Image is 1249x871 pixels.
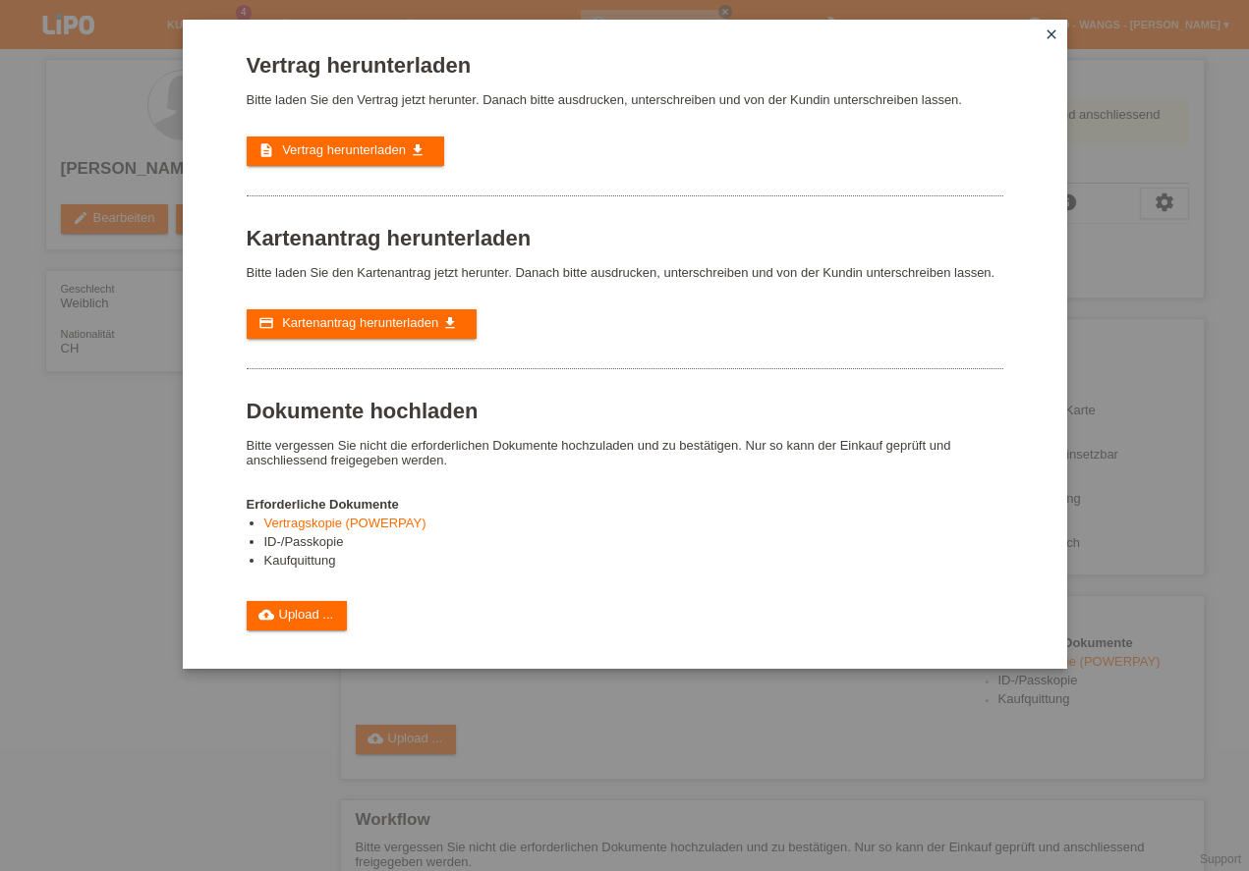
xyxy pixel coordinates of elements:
[247,438,1003,467] p: Bitte vergessen Sie nicht die erforderlichen Dokumente hochzuladen und zu bestätigen. Nur so kann...
[247,136,444,166] a: description Vertrag herunterladen get_app
[282,315,438,330] span: Kartenantrag herunterladen
[247,309,477,339] a: credit_card Kartenantrag herunterladen get_app
[247,497,1003,512] h4: Erforderliche Dokumente
[247,226,1003,250] h1: Kartenantrag herunterladen
[1039,25,1064,47] a: close
[247,265,1003,280] p: Bitte laden Sie den Kartenantrag jetzt herunter. Danach bitte ausdrucken, unterschreiben und von ...
[247,53,1003,78] h1: Vertrag herunterladen
[264,516,426,530] a: Vertragskopie (POWERPAY)
[247,601,348,630] a: cloud_uploadUpload ...
[442,315,458,331] i: get_app
[258,142,274,158] i: description
[258,607,274,623] i: cloud_upload
[264,553,1003,572] li: Kaufquittung
[247,399,1003,423] h1: Dokumente hochladen
[247,92,1003,107] p: Bitte laden Sie den Vertrag jetzt herunter. Danach bitte ausdrucken, unterschreiben und von der K...
[282,142,406,157] span: Vertrag herunterladen
[410,142,426,158] i: get_app
[1044,27,1059,42] i: close
[258,315,274,331] i: credit_card
[264,534,1003,553] li: ID-/Passkopie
